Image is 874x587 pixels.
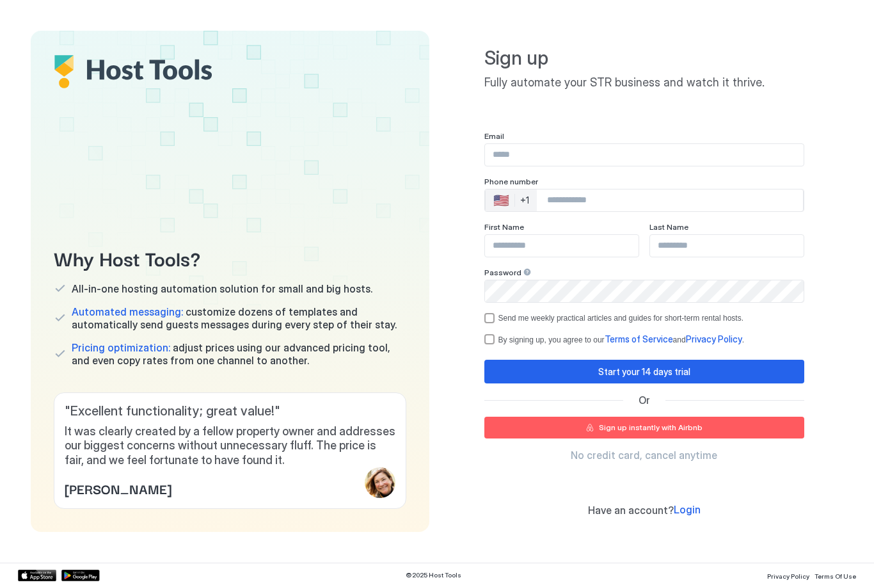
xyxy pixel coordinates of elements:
span: Or [639,394,650,406]
a: Login [674,503,701,517]
div: Sign up instantly with Airbnb [599,422,703,433]
span: Login [674,503,701,516]
span: Email [484,131,504,141]
a: App Store [18,570,56,581]
a: Privacy Policy [686,335,742,344]
span: Terms Of Use [814,572,856,580]
button: Start your 14 days trial [484,360,804,383]
div: Countries button [486,189,537,211]
span: Have an account? [588,504,674,517]
span: Privacy Policy [767,572,809,580]
div: profile [365,467,395,498]
span: No credit card, cancel anytime [571,449,717,462]
span: Automated messaging: [72,305,183,318]
a: Terms Of Use [814,568,856,582]
span: customize dozens of templates and automatically send guests messages during every step of their s... [72,305,406,331]
span: " Excellent functionality; great value! " [65,403,395,419]
span: It was clearly created by a fellow property owner and addresses our biggest concerns without unne... [65,424,395,468]
div: termsPrivacy [484,334,804,345]
span: adjust prices using our advanced pricing tool, and even copy rates from one channel to another. [72,341,406,367]
span: Pricing optimization: [72,341,170,354]
span: Privacy Policy [686,334,742,344]
span: [PERSON_NAME] [65,479,171,498]
div: +1 [520,195,529,206]
span: Sign up [484,46,804,70]
div: optOut [484,313,804,323]
a: Terms of Service [605,335,673,344]
input: Input Field [650,235,804,257]
button: Sign up instantly with Airbnb [484,417,804,438]
span: © 2025 Host Tools [406,571,461,579]
span: Terms of Service [605,334,673,344]
span: First Name [484,222,524,232]
input: Input Field [485,235,639,257]
div: Send me weekly practical articles and guides for short-term rental hosts. [498,314,804,323]
span: Password [484,268,521,277]
span: Phone number [484,177,538,186]
div: 🇺🇸 [493,193,509,208]
a: Google Play Store [61,570,100,581]
div: By signing up, you agree to our and . [498,334,804,345]
span: Last Name [649,222,688,232]
span: Why Host Tools? [54,243,406,272]
div: Start your 14 days trial [598,365,690,378]
input: Input Field [485,144,804,166]
input: Phone Number input [537,189,803,212]
input: Input Field [485,280,804,302]
span: All-in-one hosting automation solution for small and big hosts. [72,282,372,295]
span: Fully automate your STR business and watch it thrive. [484,76,804,90]
a: Privacy Policy [767,568,809,582]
